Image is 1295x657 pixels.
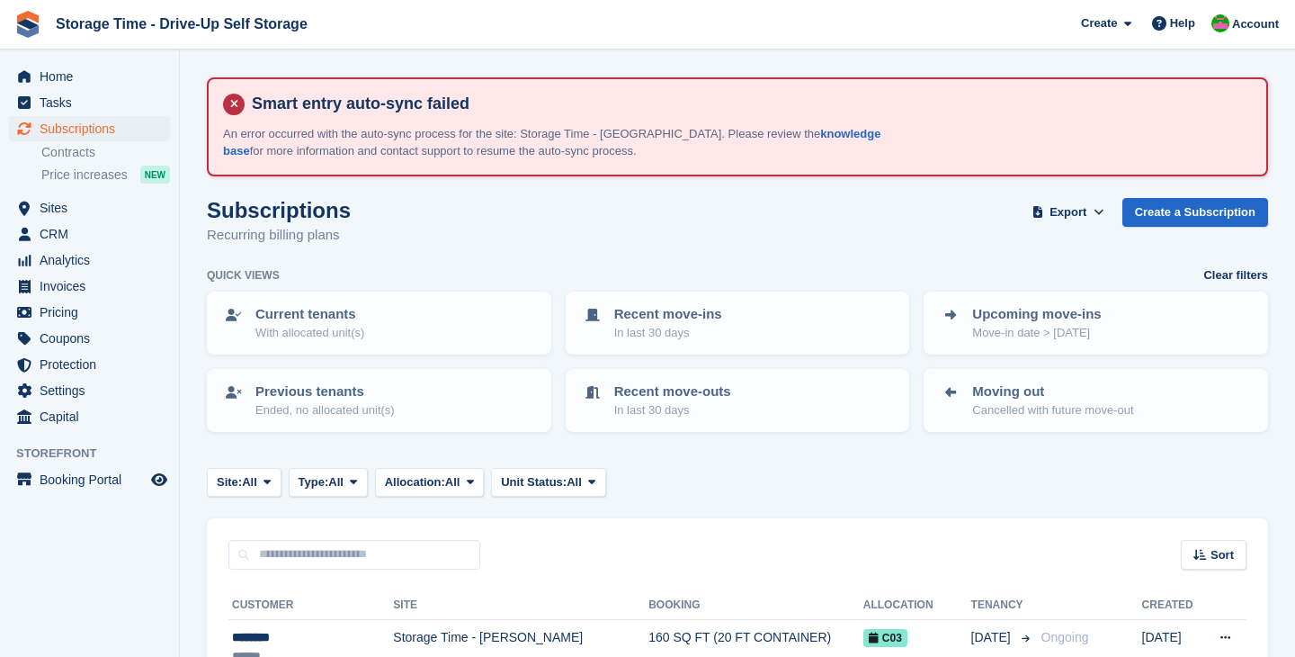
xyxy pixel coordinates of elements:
th: Booking [648,591,863,620]
span: Ongoing [1041,630,1089,644]
span: Coupons [40,326,147,351]
a: menu [9,467,170,492]
p: Current tenants [255,304,364,325]
a: Create a Subscription [1122,198,1268,228]
a: Recent move-outs In last 30 days [567,371,908,430]
a: Clear filters [1203,266,1268,284]
p: Recurring billing plans [207,225,351,246]
p: Recent move-ins [614,304,722,325]
th: Tenancy [971,591,1034,620]
span: Account [1232,15,1279,33]
th: Created [1142,591,1202,620]
button: Unit Status: All [491,468,605,498]
span: Storefront [16,445,179,463]
span: Home [40,64,147,89]
button: Type: All [289,468,368,498]
a: menu [9,352,170,377]
h4: Smart entry auto-sync failed [245,94,1252,114]
span: Sort [1210,546,1234,564]
span: Type: [299,473,329,491]
span: Unit Status: [501,473,567,491]
span: CRM [40,221,147,247]
a: menu [9,326,170,351]
th: Customer [228,591,393,620]
button: Site: All [207,468,281,498]
p: Moving out [972,382,1133,402]
p: Cancelled with future move-out [972,401,1133,419]
h1: Subscriptions [207,198,351,222]
a: Preview store [148,469,170,490]
a: menu [9,90,170,115]
span: Analytics [40,247,147,273]
a: Current tenants With allocated unit(s) [209,293,549,353]
span: All [445,473,460,491]
a: Storage Time - Drive-Up Self Storage [49,9,315,39]
span: All [567,473,582,491]
span: Capital [40,404,147,429]
span: Export [1049,203,1086,221]
p: In last 30 days [614,324,722,342]
span: Pricing [40,300,147,325]
span: [DATE] [971,628,1014,647]
a: Price increases NEW [41,165,170,184]
span: Create [1081,14,1117,32]
a: menu [9,221,170,247]
p: Ended, no allocated unit(s) [255,401,395,419]
span: Tasks [40,90,147,115]
a: Contracts [41,144,170,161]
a: Upcoming move-ins Move-in date > [DATE] [925,293,1266,353]
span: Settings [40,378,147,403]
button: Allocation: All [375,468,485,498]
p: Recent move-outs [614,382,731,402]
p: In last 30 days [614,401,731,419]
p: Previous tenants [255,382,395,402]
a: menu [9,247,170,273]
span: Booking Portal [40,467,147,492]
h6: Quick views [207,267,280,283]
span: All [242,473,257,491]
a: menu [9,64,170,89]
a: menu [9,274,170,299]
p: An error occurred with the auto-sync process for the site: Storage Time - [GEOGRAPHIC_DATA]. Plea... [223,125,898,160]
a: menu [9,300,170,325]
span: Allocation: [385,473,445,491]
a: Previous tenants Ended, no allocated unit(s) [209,371,549,430]
th: Allocation [863,591,971,620]
p: Upcoming move-ins [972,304,1101,325]
a: menu [9,404,170,429]
span: Invoices [40,274,147,299]
span: Help [1170,14,1195,32]
span: All [328,473,344,491]
span: Subscriptions [40,116,147,141]
span: Sites [40,195,147,220]
p: With allocated unit(s) [255,324,364,342]
a: menu [9,195,170,220]
div: NEW [140,166,170,184]
button: Export [1029,198,1108,228]
a: Recent move-ins In last 30 days [567,293,908,353]
p: Move-in date > [DATE] [972,324,1101,342]
span: Site: [217,473,242,491]
th: Site [393,591,648,620]
span: Protection [40,352,147,377]
span: C03 [863,629,907,647]
img: stora-icon-8386f47178a22dfd0bd8f6a31ec36ba5ce8667c1dd55bd0f319d3a0aa187defe.svg [14,11,41,38]
a: menu [9,378,170,403]
a: Moving out Cancelled with future move-out [925,371,1266,430]
a: menu [9,116,170,141]
span: Price increases [41,166,128,184]
img: Saeed [1211,14,1229,32]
